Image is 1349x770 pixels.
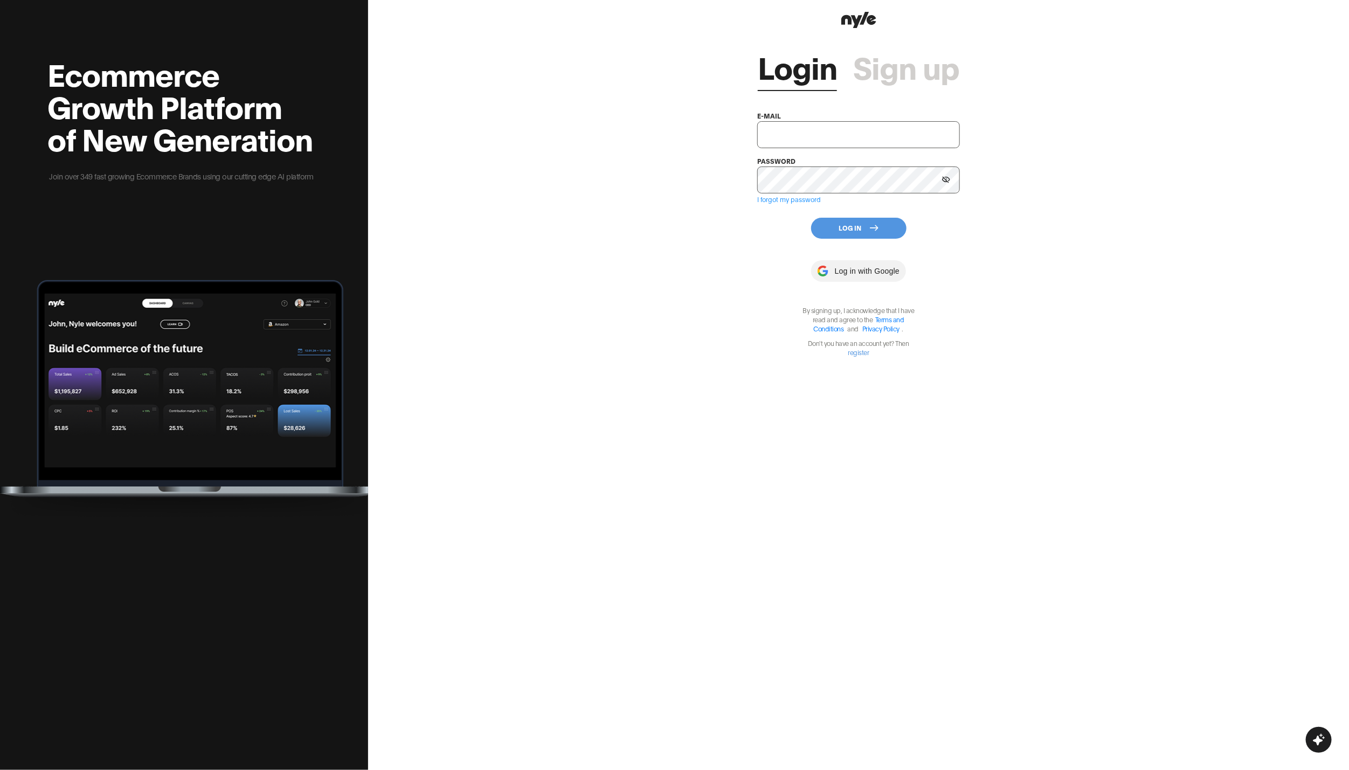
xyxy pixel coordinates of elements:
a: register [848,348,869,356]
a: I forgot my password [757,195,821,203]
label: password [757,157,795,165]
h2: Ecommerce Growth Platform of New Generation [47,57,315,154]
span: and [845,324,862,332]
p: By signing up, I acknowledge that I have read and agree to the . [797,306,921,333]
a: Login [758,50,837,82]
a: Privacy Policy [862,324,900,332]
label: e-mail [757,112,781,120]
p: Join over 349 fast growing Ecommerce Brands using our cutting edge AI platform [47,170,315,182]
a: Sign up [853,50,959,82]
button: Log In [811,218,907,239]
a: Terms and Conditions [814,315,904,332]
p: Don't you have an account yet? Then [797,338,921,357]
button: Log in with Google [811,260,906,282]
